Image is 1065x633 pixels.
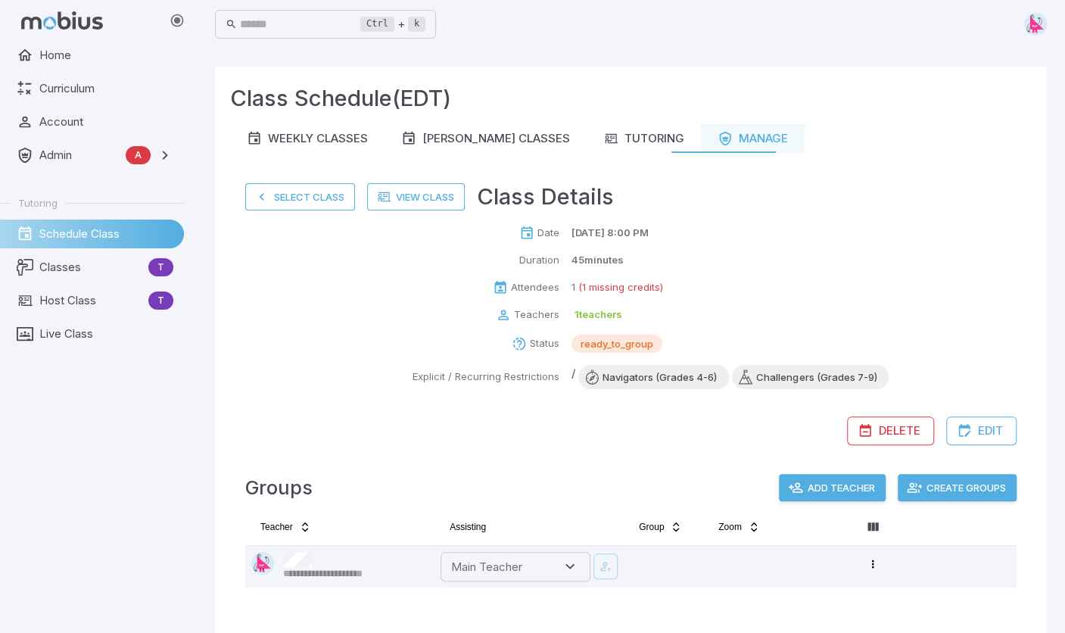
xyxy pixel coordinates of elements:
[537,226,559,241] p: Date
[441,515,495,539] button: Assisting
[603,130,684,147] div: Tutoring
[1024,13,1047,36] img: right-triangle.svg
[718,130,788,147] div: Manage
[590,370,729,385] span: Navigators (Grades 4-6)
[530,336,559,351] p: Status
[251,515,320,539] button: Teacher
[779,474,886,501] button: Add Teacher
[511,280,559,295] p: Attendees
[247,130,368,147] div: Weekly Classes
[148,293,173,308] span: T
[251,552,274,575] img: right-triangle.svg
[408,17,425,32] kbd: k
[39,80,173,97] span: Curriculum
[39,292,142,309] span: Host Class
[630,515,691,539] button: Group
[571,365,889,389] div: /
[571,226,649,241] p: [DATE] 8:00 PM
[571,280,575,295] p: 1
[39,147,120,164] span: Admin
[519,253,559,268] p: Duration
[744,370,889,385] span: Challengers (Grades 7-9)
[477,180,614,214] h3: Class Details
[39,47,173,64] span: Home
[560,557,580,576] button: Open
[401,130,570,147] div: [PERSON_NAME] Classes
[39,114,173,130] span: Account
[148,260,173,275] span: T
[639,521,664,533] span: Group
[861,515,885,539] button: Column visibility
[367,183,465,210] a: View Class
[575,307,622,323] p: 1 teachers
[571,336,662,351] span: ready_to_group
[39,226,173,242] span: Schedule Class
[578,280,663,295] p: (1 missing credits)
[718,521,742,533] span: Zoom
[709,515,769,539] button: Zoom
[126,148,151,163] span: A
[450,521,486,533] span: Assisting
[245,472,313,503] h4: Groups
[39,259,142,276] span: Classes
[360,15,425,33] div: +
[39,326,173,342] span: Live Class
[230,82,451,115] h3: Class Schedule (EDT)
[18,196,58,210] span: Tutoring
[514,307,559,323] p: Teachers
[571,253,624,268] p: 45 minutes
[360,17,394,32] kbd: Ctrl
[847,416,934,445] button: Delete
[898,474,1017,501] button: Create Groups
[413,370,559,385] p: Explicit / Recurring Restrictions
[946,416,1017,445] button: Edit
[260,521,293,533] span: Teacher
[245,183,355,210] button: Select Class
